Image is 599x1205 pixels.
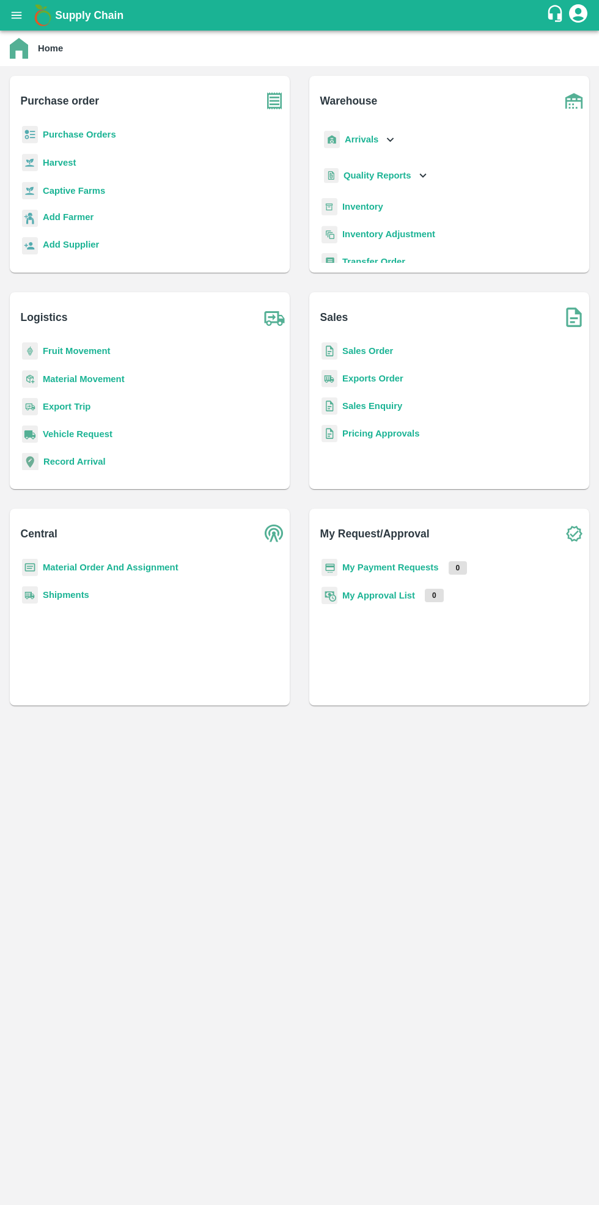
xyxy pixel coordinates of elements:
p: 0 [449,561,468,575]
img: material [22,370,38,388]
button: open drawer [2,1,31,29]
img: whArrival [324,131,340,149]
b: My Request/Approval [320,525,430,542]
a: Sales Enquiry [342,401,402,411]
img: sales [322,425,337,443]
img: home [10,38,28,59]
a: Add Supplier [43,238,99,254]
a: My Approval List [342,591,415,600]
a: Export Trip [43,402,90,411]
b: Sales [320,309,348,326]
a: Purchase Orders [43,130,116,139]
img: delivery [22,398,38,416]
b: Arrivals [345,135,378,144]
img: check [559,518,589,549]
img: whInventory [322,198,337,216]
b: Add Farmer [43,212,94,222]
img: harvest [22,153,38,172]
div: Arrivals [322,126,397,153]
a: Material Movement [43,374,125,384]
b: Purchase order [21,92,99,109]
b: Logistics [21,309,68,326]
b: Home [38,43,63,53]
a: Pricing Approvals [342,429,419,438]
a: Vehicle Request [43,429,112,439]
p: 0 [425,589,444,602]
div: Quality Reports [322,163,430,188]
b: Quality Reports [344,171,411,180]
img: qualityReport [324,168,339,183]
img: central [259,518,290,549]
img: whTransfer [322,253,337,271]
img: harvest [22,182,38,200]
img: sales [322,397,337,415]
img: logo [31,3,55,28]
a: Harvest [43,158,76,168]
img: shipments [322,370,337,388]
img: recordArrival [22,453,39,470]
img: approval [322,586,337,605]
img: farmer [22,210,38,227]
a: Fruit Movement [43,346,111,356]
img: vehicle [22,426,38,443]
img: inventory [322,226,337,243]
a: Exports Order [342,374,403,383]
img: supplier [22,237,38,255]
img: reciept [22,126,38,144]
img: payment [322,559,337,577]
img: centralMaterial [22,559,38,577]
a: Shipments [43,590,89,600]
img: truck [259,302,290,333]
a: Captive Farms [43,186,105,196]
a: Sales Order [342,346,393,356]
a: Inventory [342,202,383,212]
img: sales [322,342,337,360]
img: purchase [259,86,290,116]
img: shipments [22,586,38,604]
img: fruit [22,342,38,360]
div: customer-support [546,4,567,26]
a: Supply Chain [55,7,546,24]
a: Record Arrival [43,457,106,466]
a: My Payment Requests [342,562,439,572]
a: Material Order And Assignment [43,562,178,572]
b: Central [21,525,57,542]
a: Inventory Adjustment [342,229,435,239]
b: Supply Chain [55,9,123,21]
img: warehouse [559,86,589,116]
a: Add Farmer [43,210,94,227]
a: Transfer Order [342,257,405,267]
b: Add Supplier [43,240,99,249]
b: Warehouse [320,92,378,109]
img: soSales [559,302,589,333]
div: account of current user [567,2,589,28]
